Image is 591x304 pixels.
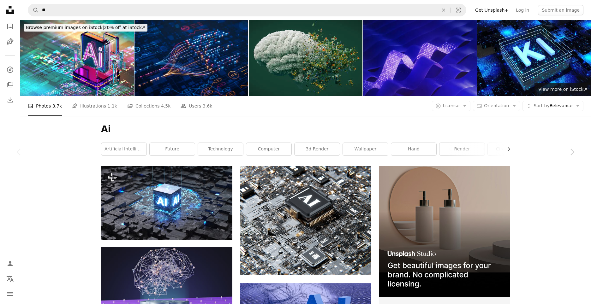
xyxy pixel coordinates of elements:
span: Orientation [484,103,509,108]
a: hand [391,143,436,155]
span: License [443,103,460,108]
button: Sort byRelevance [522,101,583,111]
a: wallpaper [343,143,388,155]
button: Visual search [451,4,466,16]
a: 3d render [295,143,340,155]
a: future [150,143,195,155]
a: Log in / Sign up [4,257,16,270]
button: Clear [437,4,451,16]
h1: Ai [101,124,510,135]
span: Browse premium images on iStock | [26,25,104,30]
a: Collections 4.5k [127,96,170,116]
a: Explore [4,63,16,76]
button: Submit an image [538,5,583,15]
a: AI, Artificial Intelligence concept,3d rendering,conceptual image. [101,200,232,205]
span: Sort by [534,103,549,108]
button: Orientation [473,101,520,111]
a: Illustrations 1.1k [72,96,117,116]
span: 1.1k [108,102,117,109]
a: View more on iStock↗ [534,83,591,96]
span: 3.6k [203,102,212,109]
a: Log in [512,5,533,15]
a: render [439,143,485,155]
a: Get Unsplash+ [471,5,512,15]
img: AI powers big data analysis and automation workflows, showcasing neural networks and data streams... [134,20,248,96]
a: Photos [4,20,16,33]
img: AI, Artificial Intelligence concept,3d rendering,conceptual image. [101,166,232,240]
button: scroll list to the right [503,143,510,155]
img: Digital abstract CPU. AI - Artificial Intelligence and machine learning concept [20,20,134,96]
button: Menu [4,288,16,300]
a: technology [198,143,243,155]
button: License [432,101,471,111]
span: View more on iStock ↗ [538,87,587,92]
a: an abstract image of a sphere with dots and lines [101,281,232,287]
div: 20% off at iStock ↗ [24,24,147,32]
a: Collections [4,79,16,91]
img: Artificial Intelligence (in german Kuenstliche Intelligenz), KI - abstract processor on printed c... [477,20,591,96]
a: Next [553,122,591,182]
a: Download History [4,94,16,106]
a: Browse premium images on iStock|20% off at iStock↗ [20,20,151,35]
a: a computer chip with the letter a on top of it [240,218,371,223]
form: Find visuals sitewide [28,4,466,16]
a: Users 3.6k [181,96,212,116]
span: 4.5k [161,102,170,109]
img: file-1715714113747-b8b0561c490eimage [379,166,510,297]
img: Abstract digital technology background [363,20,477,96]
button: Language [4,272,16,285]
img: Artificial Intelligence Evolving Through Nature [249,20,362,96]
img: a computer chip with the letter a on top of it [240,166,371,275]
a: artificial intelligence [101,143,146,155]
button: Search Unsplash [28,4,39,16]
a: Illustrations [4,35,16,48]
a: circuit board [488,143,533,155]
span: Relevance [534,103,572,109]
a: computer [246,143,291,155]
